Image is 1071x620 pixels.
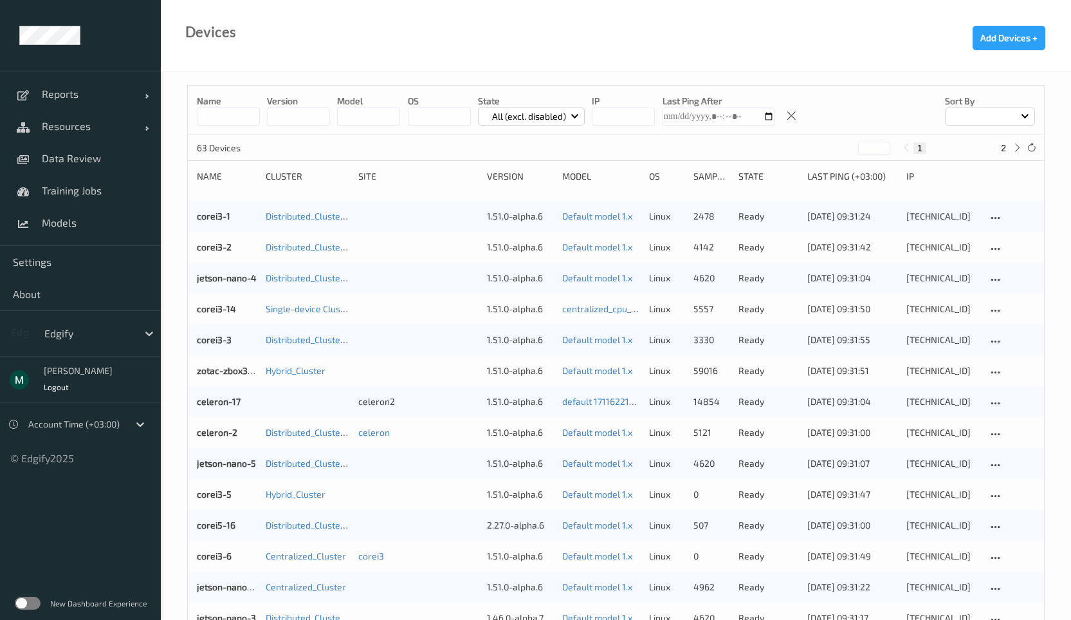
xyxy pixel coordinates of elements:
[266,211,374,221] a: Distributed_Cluster_Corei3
[906,550,978,563] div: [TECHNICAL_ID]
[693,550,729,563] div: 0
[185,26,236,39] div: Devices
[663,95,775,108] p: Last Ping After
[807,272,897,285] div: [DATE] 09:31:04
[906,426,978,439] div: [TECHNICAL_ID]
[807,519,897,532] div: [DATE] 09:31:00
[738,241,798,254] p: ready
[487,457,553,470] div: 1.51.0-alpha.6
[487,210,553,223] div: 1.51.0-alpha.6
[197,272,257,283] a: jetson-nano-4
[693,457,729,470] div: 4620
[649,364,685,377] p: linux
[266,303,352,314] a: Single-device Cluster
[997,142,1010,154] button: 2
[487,550,553,563] div: 1.51.0-alpha.6
[807,581,897,594] div: [DATE] 09:31:22
[487,519,553,532] div: 2.27.0-alpha.6
[562,241,632,252] a: Default model 1.x
[487,170,553,183] div: version
[906,272,978,285] div: [TECHNICAL_ID]
[906,395,978,408] div: [TECHNICAL_ID]
[358,550,384,561] a: corei3
[649,333,685,346] p: linux
[738,333,798,346] p: ready
[738,303,798,315] p: ready
[649,426,685,439] p: linux
[693,333,729,346] div: 3330
[906,519,978,532] div: [TECHNICAL_ID]
[649,457,685,470] p: linux
[266,241,374,252] a: Distributed_Cluster_Corei3
[807,395,897,408] div: [DATE] 09:31:04
[562,550,632,561] a: Default model 1.x
[197,458,256,469] a: jetson-nano-5
[906,364,978,377] div: [TECHNICAL_ID]
[693,488,729,501] div: 0
[693,241,729,254] div: 4142
[562,303,821,314] a: centralized_cpu_5_epochs [DATE] 06:59 [DATE] 03:59 Auto Save
[807,303,897,315] div: [DATE] 09:31:50
[562,211,632,221] a: Default model 1.x
[906,457,978,470] div: [TECHNICAL_ID]
[807,241,897,254] div: [DATE] 09:31:42
[693,303,729,315] div: 5557
[487,395,553,408] div: 1.51.0-alpha.6
[649,581,685,594] p: linux
[945,95,1035,108] p: Sort by
[807,550,897,563] div: [DATE] 09:31:49
[197,241,232,252] a: corei3-2
[906,210,978,223] div: [TECHNICAL_ID]
[197,489,232,500] a: corei3-5
[562,489,632,500] a: Default model 1.x
[649,303,685,315] p: linux
[358,427,390,438] a: celeron
[266,581,346,592] a: Centralized_Cluster
[266,489,325,500] a: Hybrid_Cluster
[197,396,241,407] a: celeron-17
[266,550,346,561] a: Centralized_Cluster
[266,458,396,469] a: Distributed_Cluster_JetsonNano
[738,395,798,408] p: ready
[487,364,553,377] div: 1.51.0-alpha.6
[488,110,571,123] p: All (excl. disabled)
[807,426,897,439] div: [DATE] 09:31:00
[649,210,685,223] p: linux
[266,170,349,183] div: Cluster
[738,550,798,563] p: ready
[358,170,478,183] div: Site
[487,272,553,285] div: 1.51.0-alpha.6
[693,426,729,439] div: 5121
[266,427,380,438] a: Distributed_Cluster_Celeron
[197,170,257,183] div: Name
[197,427,237,438] a: celeron-2
[807,210,897,223] div: [DATE] 09:31:24
[487,333,553,346] div: 1.51.0-alpha.6
[693,210,729,223] div: 2478
[649,272,685,285] p: linux
[649,488,685,501] p: linux
[266,272,396,283] a: Distributed_Cluster_JetsonNano
[266,520,374,531] a: Distributed_Cluster_Corei5
[197,211,230,221] a: corei3-1
[592,95,655,108] p: IP
[693,395,729,408] div: 14854
[807,457,897,470] div: [DATE] 09:31:07
[906,303,978,315] div: [TECHNICAL_ID]
[487,241,553,254] div: 1.51.0-alpha.6
[738,519,798,532] p: ready
[807,488,897,501] div: [DATE] 09:31:47
[738,426,798,439] p: ready
[906,488,978,501] div: [TECHNICAL_ID]
[693,581,729,594] div: 4962
[358,395,478,408] div: celeron2
[562,396,640,407] a: default 1711622154
[562,272,632,283] a: Default model 1.x
[478,95,585,108] p: State
[906,241,978,254] div: [TECHNICAL_ID]
[266,334,374,345] a: Distributed_Cluster_Corei3
[738,488,798,501] p: ready
[973,26,1045,50] button: Add Devices +
[693,519,729,532] div: 507
[649,550,685,563] p: linux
